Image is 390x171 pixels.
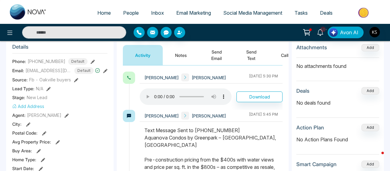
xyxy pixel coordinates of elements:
span: Fb - Oakville buyers [29,76,71,83]
a: Social Media Management [217,7,288,19]
span: Stage: [12,94,25,101]
button: Send Text [234,45,269,65]
span: Source: [12,76,28,83]
span: Agent: [12,112,25,118]
button: Add [361,44,379,51]
iframe: Intercom live chat [369,150,384,165]
a: Home [91,7,117,19]
span: New Lead [27,94,47,101]
span: Avon AI [340,29,358,36]
span: Phone: [12,58,26,65]
button: Notes [163,45,199,65]
a: Inbox [145,7,170,19]
img: Nova CRM Logo [10,4,47,20]
span: [PERSON_NAME] [144,113,179,119]
button: Avon AI [328,27,364,38]
span: Buy Area : [12,147,32,154]
button: Send Email [199,45,234,65]
a: Tasks [288,7,314,19]
button: Add Address [12,103,44,110]
h3: Smart Campaign [296,161,337,167]
span: Email: [12,67,24,74]
h3: Deals [296,88,310,94]
span: Avg Property Price : [12,139,51,145]
h3: Details [12,44,107,53]
a: Deals [314,7,339,19]
button: Download [236,91,283,102]
p: No attachments found [296,58,379,70]
h3: Attachments [296,44,327,50]
span: [PHONE_NUMBER] [28,58,65,65]
p: No deals found [296,99,379,106]
button: Add [361,161,379,168]
span: Home Type : [12,156,36,163]
span: N/A [36,85,43,92]
span: Default [68,58,88,65]
img: User Avatar [369,27,380,37]
button: Add [361,87,379,95]
span: Deals [320,10,333,16]
div: [DATE] 5:30 PM [249,73,278,81]
span: [PERSON_NAME] [192,113,226,119]
h3: Action Plan [296,125,324,131]
span: Postal Code : [12,130,37,136]
span: Email Marketing [176,10,211,16]
span: Tasks [294,10,308,16]
span: 10+ [320,27,326,32]
button: Call [269,45,301,65]
div: [DATE] 5:45 PM [249,112,278,120]
img: Lead Flow [329,28,338,37]
a: 10+ [313,27,328,37]
span: City : [12,121,21,127]
span: Social Media Management [223,10,282,16]
span: Default [74,67,94,74]
a: Email Marketing [170,7,217,19]
span: [PERSON_NAME] [144,74,179,81]
button: Add [361,124,379,131]
img: Market-place.gif [342,6,386,20]
a: People [117,7,145,19]
span: Inbox [151,10,164,16]
span: Home [97,10,111,16]
p: No Action Plans Found [296,136,379,143]
span: [PERSON_NAME] [192,74,226,81]
span: Lead Type: [12,85,34,92]
span: [PERSON_NAME] [27,112,61,118]
span: [EMAIL_ADDRESS][DOMAIN_NAME] [25,67,72,74]
span: People [123,10,139,16]
button: Activity [123,45,163,65]
span: Add [361,45,379,50]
